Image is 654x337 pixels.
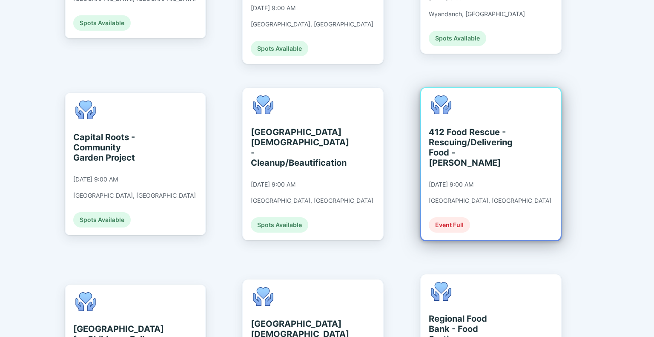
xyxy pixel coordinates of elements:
[73,176,118,183] div: [DATE] 9:00 AM
[251,41,308,56] div: Spots Available
[429,31,486,46] div: Spots Available
[251,4,295,12] div: [DATE] 9:00 AM
[73,192,196,199] div: [GEOGRAPHIC_DATA], [GEOGRAPHIC_DATA]
[73,212,131,228] div: Spots Available
[251,197,373,205] div: [GEOGRAPHIC_DATA], [GEOGRAPHIC_DATA]
[73,132,151,163] div: Capital Roots - Community Garden Project
[73,15,131,31] div: Spots Available
[429,217,470,233] div: Event Full
[429,127,507,168] div: 412 Food Rescue - Rescuing/Delivering Food - [PERSON_NAME]
[251,127,329,168] div: [GEOGRAPHIC_DATA][DEMOGRAPHIC_DATA] - Cleanup/Beautification
[251,217,308,233] div: Spots Available
[429,181,473,188] div: [DATE] 9:00 AM
[251,181,295,188] div: [DATE] 9:00 AM
[251,20,373,28] div: [GEOGRAPHIC_DATA], [GEOGRAPHIC_DATA]
[429,197,551,205] div: [GEOGRAPHIC_DATA], [GEOGRAPHIC_DATA]
[429,10,525,18] div: Wyandanch, [GEOGRAPHIC_DATA]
